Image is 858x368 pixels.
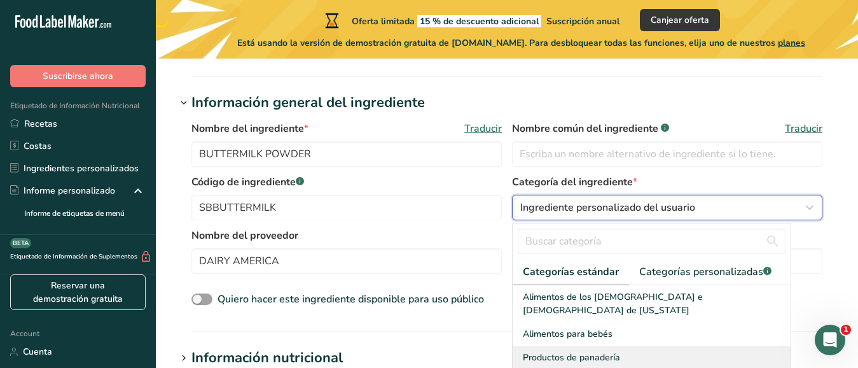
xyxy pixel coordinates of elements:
div: BETA [10,238,31,248]
span: Productos de panadería [523,351,620,364]
input: Escriba el nombre de su ingrediente aquí [191,141,502,167]
label: Categoría del ingrediente [512,174,822,190]
span: Nombre común del ingrediente [512,121,669,136]
span: Categorías personalizadas [639,264,772,280]
span: Suscripción anual [546,15,619,27]
span: Traducir [785,121,822,136]
span: Ingrediente personalizado del usuario [520,200,695,215]
span: 1 [841,325,851,335]
label: Nombre del proveedor [191,228,502,243]
input: Escriba el nombre de su proveedor aquí [191,248,502,274]
span: Canjear oferta [651,13,709,27]
iframe: Intercom live chat [815,325,845,355]
span: Nombre del ingrediente [191,121,308,136]
input: Buscar categoría [518,229,785,254]
span: 15 % de descuento adicional [417,15,541,27]
div: Oferta limitada [322,13,619,28]
span: Quiero hacer este ingrediente disponible para uso público [218,292,484,306]
button: Ingrediente personalizado del usuario [512,195,822,220]
button: Suscribirse ahora [10,65,146,87]
span: Suscribirse ahora [43,69,113,83]
div: Información general del ingrediente [191,92,425,113]
input: Escriba un nombre alternativo de ingrediente si lo tiene. [512,141,822,167]
a: Reservar una demostración gratuita [10,274,146,310]
input: Escriba su código de ingrediente aquí [191,195,502,220]
span: Alimentos de los [DEMOGRAPHIC_DATA] e [DEMOGRAPHIC_DATA] de [US_STATE] [523,290,785,317]
span: Alimentos para bebés [523,327,612,341]
span: planes [778,37,805,49]
span: Está usando la versión de demostración gratuita de [DOMAIN_NAME]. Para desbloquear todas las func... [237,36,805,50]
label: Código de ingrediente [191,174,502,190]
span: Traducir [464,121,502,136]
span: Categorías estándar [523,264,619,280]
div: Informe personalizado [10,184,115,197]
button: Canjear oferta [640,9,720,31]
